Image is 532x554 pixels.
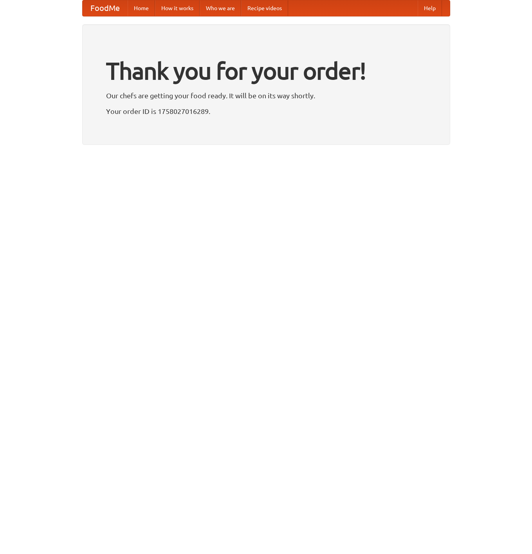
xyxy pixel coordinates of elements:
a: Recipe videos [241,0,288,16]
p: Your order ID is 1758027016289. [106,105,426,117]
a: Home [128,0,155,16]
a: FoodMe [83,0,128,16]
p: Our chefs are getting your food ready. It will be on its way shortly. [106,90,426,101]
a: Help [418,0,442,16]
a: How it works [155,0,200,16]
a: Who we are [200,0,241,16]
h1: Thank you for your order! [106,52,426,90]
